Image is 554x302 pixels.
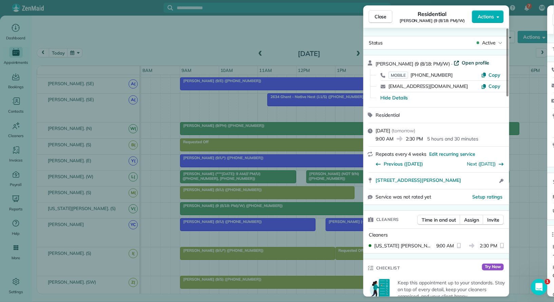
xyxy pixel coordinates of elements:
[391,128,416,134] span: ( tomorrow )
[398,279,505,300] p: Keep this appointment up to your standards. Stay on top of every detail, keep your cleaners organ...
[376,61,450,67] span: [PERSON_NAME] (9 (8/18: PM)/W)
[427,135,478,142] p: 5 hours and 30 minutes
[478,13,494,20] span: Actions
[376,265,400,271] span: Checklist
[376,128,390,134] span: [DATE]
[376,161,423,167] button: Previous ([DATE])
[376,135,394,142] span: 9:00 AM
[380,94,408,101] button: Hide Details
[422,216,456,223] span: Time in and out
[531,279,547,295] iframe: Intercom live chat
[418,10,447,18] span: Residential
[482,39,496,46] span: Active
[388,72,453,78] a: MOBILE[PHONE_NUMBER]
[376,193,431,201] span: Service was not rated yet
[462,59,490,66] span: Open profile
[483,215,504,225] button: Invite
[472,194,502,200] span: Setup ratings
[464,216,479,223] span: Assign
[472,193,502,200] button: Setup ratings
[388,83,468,89] a: [EMAIL_ADDRESS][DOMAIN_NAME]
[376,216,399,223] span: Cleaners
[480,242,498,249] span: 2:30 PM
[482,264,504,270] span: Try Now
[429,151,475,157] span: Edit recurring service
[376,177,497,184] a: [STREET_ADDRESS][PERSON_NAME]
[406,135,423,142] span: 2:30 PM
[376,177,461,184] span: [STREET_ADDRESS][PERSON_NAME]
[400,18,465,23] span: [PERSON_NAME] (9 (8/18: PM)/W)
[411,72,453,78] span: [PHONE_NUMBER]
[376,151,426,157] span: Repeats every 4 weeks
[487,216,499,223] span: Invite
[489,83,500,89] span: Copy
[388,72,408,79] span: MOBILE
[374,242,434,249] span: [US_STATE] [PERSON_NAME]. (S)
[375,13,387,20] span: Close
[460,215,483,225] button: Assign
[436,242,454,249] span: 9:00 AM
[376,112,400,118] span: Residential
[497,177,505,185] button: Open access information
[369,40,383,46] span: Status
[369,10,393,23] button: Close
[545,279,550,284] span: 1
[369,232,388,238] span: Cleaners
[481,72,500,78] button: Copy
[450,61,454,67] span: ·
[481,83,500,90] button: Copy
[467,161,496,167] a: Next ([DATE])
[467,161,504,167] button: Next ([DATE])
[384,161,423,167] span: Previous ([DATE])
[417,215,460,225] button: Time in and out
[489,72,500,78] span: Copy
[454,59,490,66] a: Open profile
